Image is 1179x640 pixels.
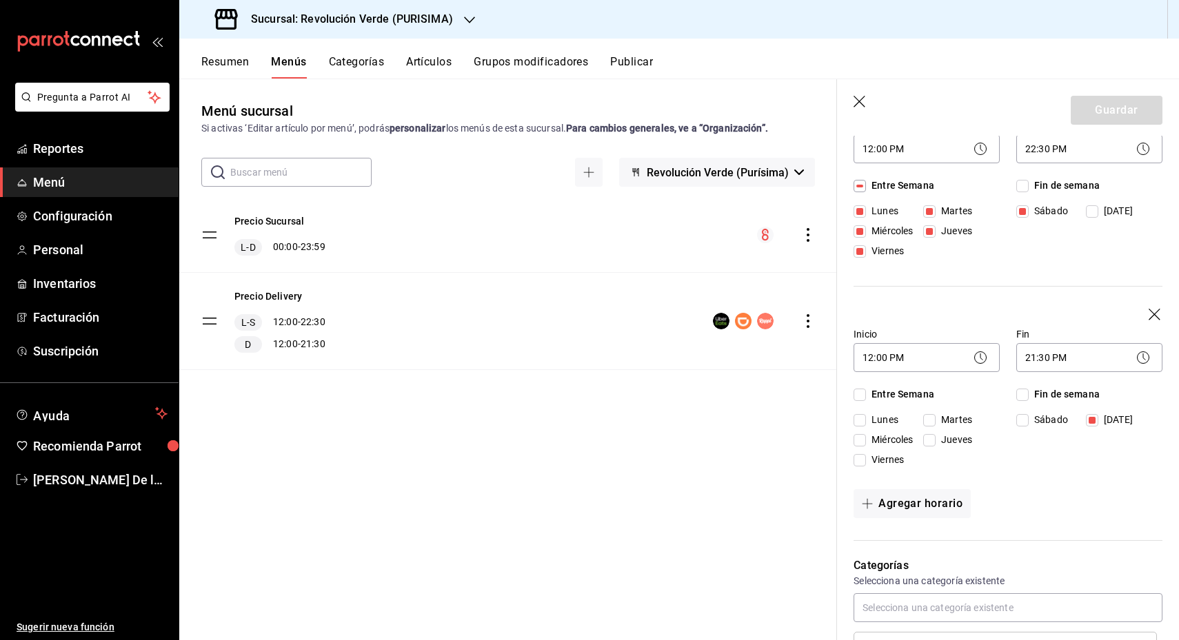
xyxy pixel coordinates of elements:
[1029,413,1068,427] span: Sábado
[234,239,325,256] div: 00:00 - 23:59
[201,121,815,136] div: Si activas ‘Editar artículo por menú’, podrás los menús de esta sucursal.
[242,338,254,351] span: D
[801,314,815,328] button: actions
[234,214,304,228] button: Precio Sucursal
[201,55,1179,79] div: navigation tabs
[239,316,258,329] span: L-S
[33,207,168,225] span: Configuración
[1029,178,1100,193] span: Fin de semana
[37,90,148,105] span: Pregunta a Parrot AI
[152,36,163,47] button: open_drawer_menu
[566,123,768,134] strong: Para cambios generales, ve a “Organización”.
[610,55,653,79] button: Publicar
[201,55,249,79] button: Resumen
[854,489,971,518] button: Agregar horario
[801,228,815,242] button: actions
[866,224,913,238] span: Miércoles
[240,11,453,28] h3: Sucursal: Revolución Verde (PURISIMA)
[936,204,972,218] span: Martes
[33,405,150,422] span: Ayuda
[1098,204,1133,218] span: [DATE]
[234,336,325,353] div: 12:00 - 21:30
[936,413,972,427] span: Martes
[1016,134,1162,163] div: 22:30 PM
[1016,329,1162,339] label: Fin
[936,433,972,447] span: Jueves
[854,593,1162,622] input: Selecciona una categoría existente
[33,173,168,192] span: Menú
[854,574,1162,588] p: Selecciona una categoría existente
[866,204,898,218] span: Lunes
[234,289,302,303] button: Precio Delivery
[1016,343,1162,372] div: 21:30 PM
[1029,387,1100,402] span: Fin de semana
[854,134,1000,163] div: 12:00 PM
[271,55,306,79] button: Menús
[866,453,904,467] span: Viernes
[33,437,168,455] span: Recomienda Parrot
[33,274,168,293] span: Inventarios
[329,55,385,79] button: Categorías
[619,158,815,187] button: Revolución Verde (Purísima)
[854,329,1000,339] label: Inicio
[33,342,168,360] span: Suscripción
[866,413,898,427] span: Lunes
[230,158,372,186] input: Buscar menú
[936,224,972,238] span: Jueves
[390,123,446,134] strong: personalizar
[15,83,170,112] button: Pregunta a Parrot AI
[474,55,588,79] button: Grupos modificadores
[866,244,904,258] span: Viernes
[866,387,934,402] span: Entre Semana
[33,308,168,327] span: Facturación
[201,227,218,243] button: drag
[234,314,325,331] div: 12:00 - 22:30
[866,178,934,193] span: Entre Semana
[406,55,452,79] button: Artículos
[647,166,789,179] span: Revolución Verde (Purísima)
[201,101,293,121] div: Menú sucursal
[1029,204,1068,218] span: Sábado
[238,240,258,254] span: L-D
[866,433,913,447] span: Miércoles
[179,198,837,370] table: menu-maker-table
[854,557,1162,574] p: Categorías
[33,139,168,158] span: Reportes
[17,620,168,634] span: Sugerir nueva función
[10,100,170,114] a: Pregunta a Parrot AI
[854,343,1000,372] div: 12:00 PM
[33,240,168,259] span: Personal
[33,471,168,489] span: [PERSON_NAME] De la [PERSON_NAME]
[201,313,218,329] button: drag
[1098,413,1133,427] span: [DATE]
